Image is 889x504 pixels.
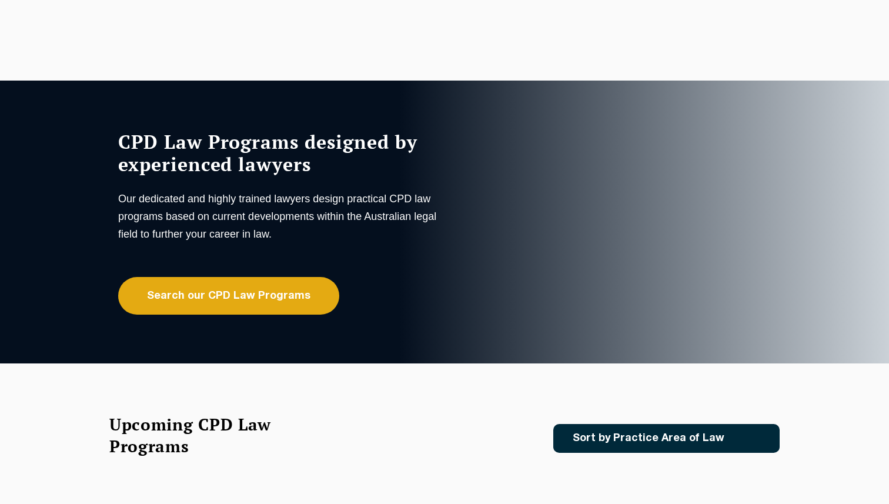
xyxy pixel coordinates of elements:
img: Icon [743,433,757,443]
p: Our dedicated and highly trained lawyers design practical CPD law programs based on current devel... [118,190,442,243]
h1: CPD Law Programs designed by experienced lawyers [118,131,442,175]
a: Search our CPD Law Programs [118,277,339,315]
h2: Upcoming CPD Law Programs [109,413,300,457]
a: Sort by Practice Area of Law [553,424,780,453]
